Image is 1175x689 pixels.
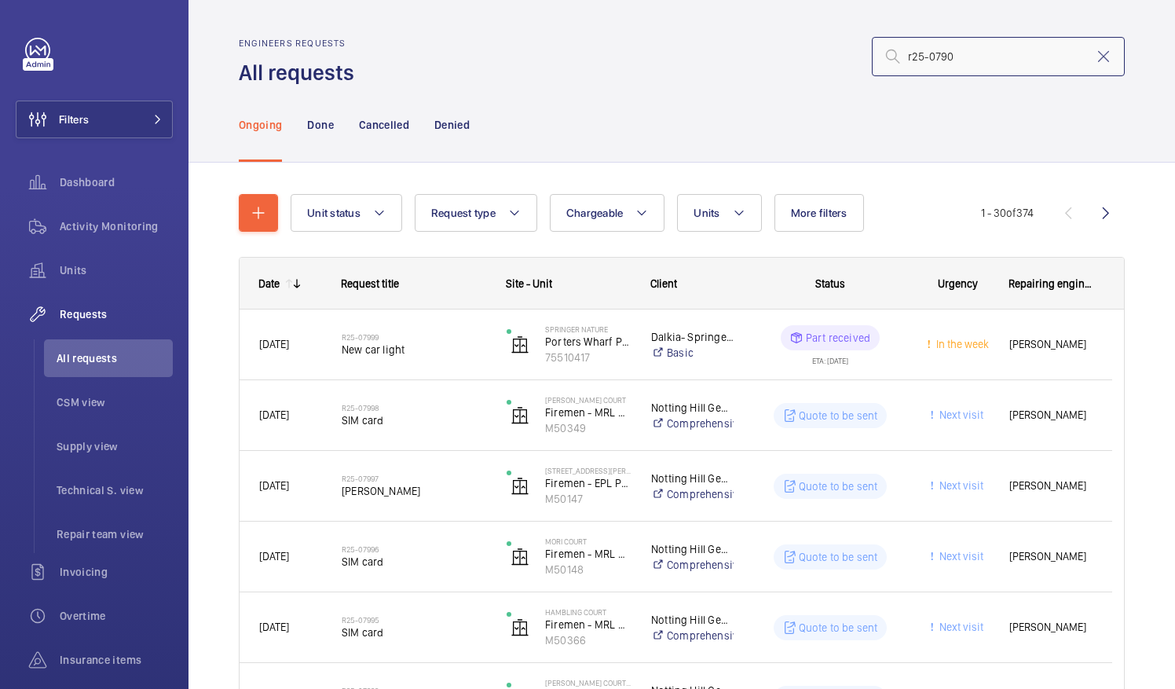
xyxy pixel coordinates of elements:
span: New car light [342,342,486,357]
p: Firemen - MRL Passenger Lift [545,617,631,632]
input: Search by request number or quote number [872,37,1125,76]
p: [PERSON_NAME] Court [545,395,631,405]
p: Quote to be sent [799,620,878,636]
a: Comprehensive [651,486,734,502]
span: CSM view [57,394,173,410]
p: Firemen - MRL Passenger Lift [545,546,631,562]
img: elevator.svg [511,406,529,425]
img: elevator.svg [511,335,529,354]
p: Part received [806,330,870,346]
span: [PERSON_NAME] [1009,618,1093,636]
span: Next visit [936,479,983,492]
div: Date [258,277,280,290]
a: Basic [651,345,734,361]
span: [DATE] [259,621,289,633]
p: Notting Hill Genesis [651,612,734,628]
span: In the week [933,338,989,350]
button: Chargeable [550,194,665,232]
span: Dashboard [60,174,173,190]
img: elevator.svg [511,477,529,496]
button: Filters [16,101,173,138]
span: Filters [59,112,89,127]
p: Ongoing [239,117,282,133]
span: Requests [60,306,173,322]
span: Next visit [936,550,983,563]
p: Quote to be sent [799,478,878,494]
p: Firemen - EPL Passenger Lift Block 10 [545,475,631,491]
button: More filters [774,194,864,232]
h2: R25-07997 [342,474,486,483]
h2: Engineers requests [239,38,364,49]
p: Notting Hill Genesis [651,471,734,486]
span: [PERSON_NAME] [342,483,486,499]
p: Denied [434,117,470,133]
p: M50366 [545,632,631,648]
img: elevator.svg [511,618,529,637]
span: [PERSON_NAME] [1009,548,1093,566]
span: of [1006,207,1016,219]
p: Notting Hill Genesis [651,541,734,557]
p: Cancelled [359,117,409,133]
span: Site - Unit [506,277,552,290]
span: [PERSON_NAME] [1009,477,1093,495]
span: Next visit [936,621,983,633]
span: Status [815,277,845,290]
span: Overtime [60,608,173,624]
span: SIM card [342,625,486,640]
button: Units [677,194,761,232]
p: Done [307,117,333,133]
p: Firemen - MRL Passenger Lift [545,405,631,420]
p: [STREET_ADDRESS][PERSON_NAME] [545,466,631,475]
p: Dalkia- Springer Nature [651,329,734,345]
span: 1 - 30 374 [981,207,1034,218]
span: Units [60,262,173,278]
img: elevator.svg [511,548,529,566]
span: Activity Monitoring [60,218,173,234]
span: SIM card [342,412,486,428]
span: [DATE] [259,409,289,421]
p: Porters Wharf Passenger Lift (4FLR) [545,334,631,350]
p: [PERSON_NAME] Court - High Risk Building [545,678,631,687]
p: M50148 [545,562,631,577]
span: Repair team view [57,526,173,542]
h1: All requests [239,58,364,87]
span: Technical S. view [57,482,173,498]
span: Client [650,277,677,290]
p: Springer Nature [545,324,631,334]
a: Comprehensive [651,557,734,573]
p: M50147 [545,491,631,507]
button: Unit status [291,194,402,232]
h2: R25-07996 [342,544,486,554]
span: [PERSON_NAME] [1009,335,1093,354]
span: [DATE] [259,338,289,350]
p: Mori Court [545,537,631,546]
span: Urgency [938,277,978,290]
p: Quote to be sent [799,549,878,565]
span: Next visit [936,409,983,421]
span: Units [694,207,719,219]
span: Insurance items [60,652,173,668]
span: Invoicing [60,564,173,580]
h2: R25-07999 [342,332,486,342]
div: ETA: [DATE] [812,350,848,365]
p: Notting Hill Genesis [651,400,734,416]
span: Repairing engineer [1008,277,1093,290]
span: SIM card [342,554,486,570]
span: [PERSON_NAME] [1009,406,1093,424]
span: [DATE] [259,550,289,563]
button: Request type [415,194,537,232]
p: Quote to be sent [799,408,878,423]
a: Comprehensive [651,628,734,643]
h2: R25-07995 [342,615,486,625]
span: Request type [431,207,496,219]
h2: R25-07998 [342,403,486,412]
span: Request title [341,277,399,290]
span: Unit status [307,207,361,219]
p: 75510417 [545,350,631,365]
p: M50349 [545,420,631,436]
a: Comprehensive [651,416,734,431]
span: All requests [57,350,173,366]
span: Chargeable [566,207,624,219]
span: Supply view [57,438,173,454]
p: Hambling Court [545,607,631,617]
